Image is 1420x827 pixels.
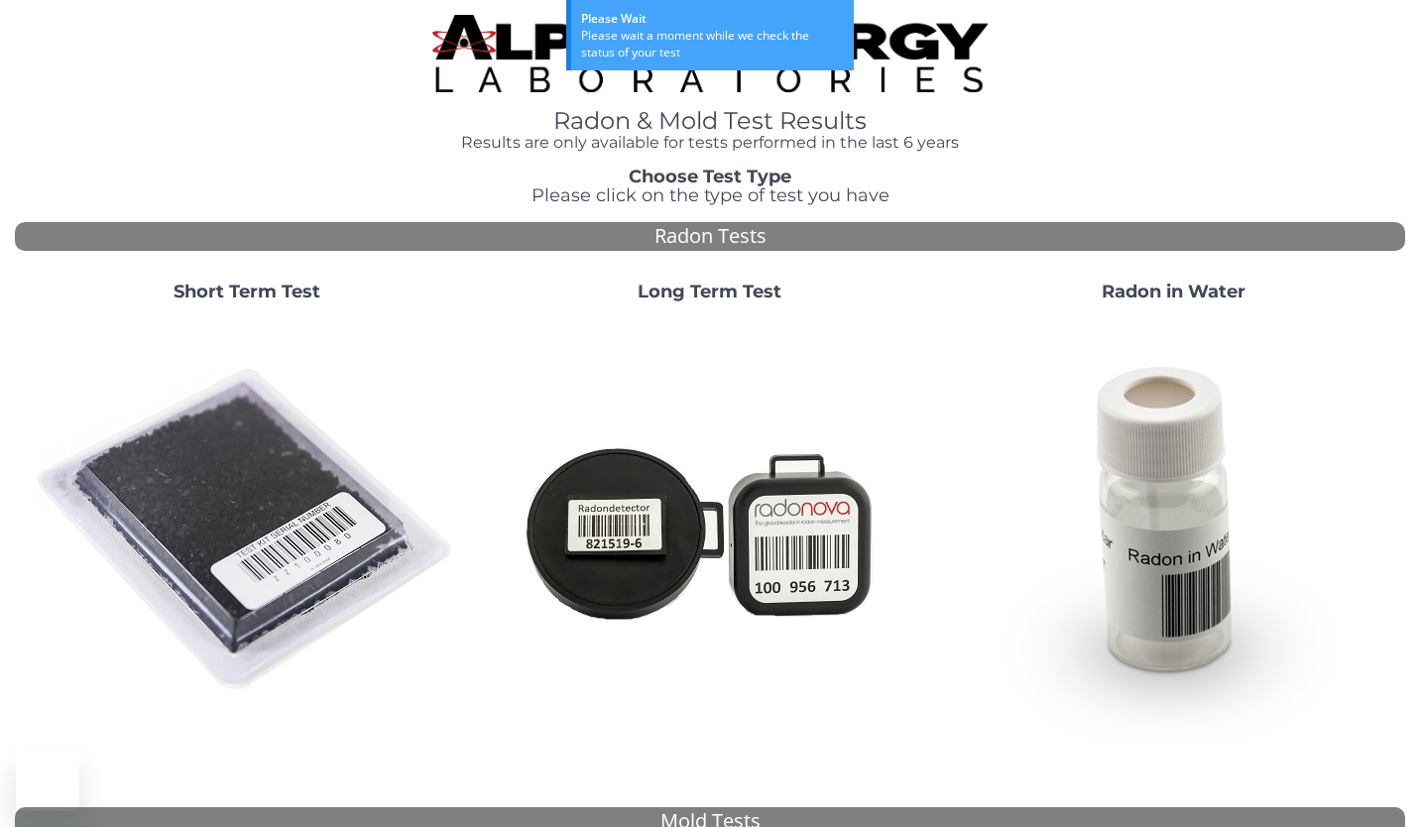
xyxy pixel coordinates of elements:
[432,108,989,134] h1: Radon & Mold Test Results
[638,281,781,302] strong: Long Term Test
[15,222,1405,251] div: Radon Tests
[1102,281,1245,302] strong: Radon in Water
[174,281,320,302] strong: Short Term Test
[629,166,791,187] strong: Choose Test Type
[581,10,844,27] div: Please Wait
[34,317,460,744] img: ShortTerm.jpg
[497,317,923,744] img: Radtrak2vsRadtrak3.jpg
[432,134,989,152] h4: Results are only available for tests performed in the last 6 years
[532,184,889,206] span: Please click on the type of test you have
[960,317,1386,744] img: RadoninWater.jpg
[581,27,844,60] div: Please wait a moment while we check the status of your test
[16,748,79,811] iframe: Button to launch messaging window
[432,15,989,92] img: TightCrop.jpg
